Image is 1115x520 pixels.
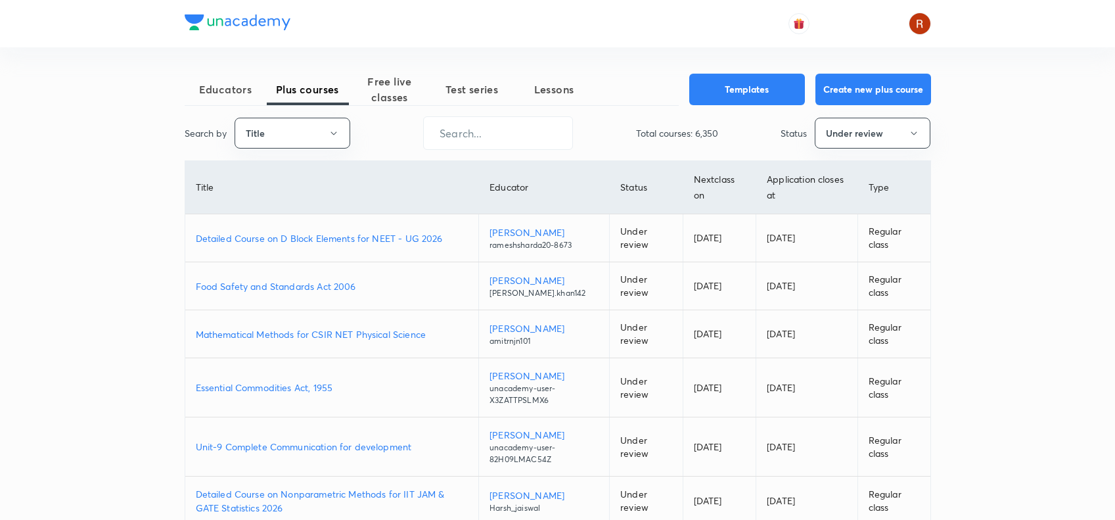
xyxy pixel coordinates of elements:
[610,310,683,358] td: Under review
[489,239,599,251] p: rameshsharda20-8673
[857,358,930,417] td: Regular class
[489,287,599,299] p: [PERSON_NAME].khan142
[196,231,468,245] a: Detailed Course on D Block Elements for NEET - UG 2026
[788,13,809,34] button: avatar
[489,321,599,347] a: [PERSON_NAME]amitrnjn101
[479,161,610,214] th: Educator
[349,74,431,105] span: Free live classes
[636,126,718,140] p: Total courses: 6,350
[610,161,683,214] th: Status
[431,82,513,97] span: Test series
[489,321,599,335] p: [PERSON_NAME]
[489,273,599,287] p: [PERSON_NAME]
[235,118,350,149] button: Title
[489,442,599,465] p: unacademy-user-82H09LMAC54Z
[756,262,858,310] td: [DATE]
[756,214,858,262] td: [DATE]
[489,383,599,406] p: unacademy-user-X3ZATTPSLMX6
[185,82,267,97] span: Educators
[756,417,858,477] td: [DATE]
[489,488,599,514] a: [PERSON_NAME]Harsh_jaiswal
[196,440,468,454] a: Unit-9 Complete Communication for development
[815,118,930,149] button: Under review
[756,161,858,214] th: Application closes at
[909,12,931,35] img: Rupsha chowdhury
[185,126,227,140] p: Search by
[196,327,468,341] a: Mathematical Methods for CSIR NET Physical Science
[196,279,468,293] a: Food Safety and Standards Act 2006
[857,310,930,358] td: Regular class
[683,417,756,477] td: [DATE]
[185,14,290,30] img: Company Logo
[489,335,599,347] p: amitrnjn101
[196,381,468,394] a: Essential Commodities Act, 1955
[610,214,683,262] td: Under review
[489,502,599,514] p: Harsh_jaiswal
[683,262,756,310] td: [DATE]
[683,358,756,417] td: [DATE]
[513,82,595,97] span: Lessons
[489,369,599,383] p: [PERSON_NAME]
[489,428,599,442] p: [PERSON_NAME]
[857,214,930,262] td: Regular class
[756,310,858,358] td: [DATE]
[185,14,290,34] a: Company Logo
[610,417,683,477] td: Under review
[793,18,805,30] img: avatar
[489,273,599,299] a: [PERSON_NAME][PERSON_NAME].khan142
[815,74,931,105] button: Create new plus course
[610,358,683,417] td: Under review
[781,126,807,140] p: Status
[857,417,930,477] td: Regular class
[489,488,599,502] p: [PERSON_NAME]
[489,369,599,406] a: [PERSON_NAME]unacademy-user-X3ZATTPSLMX6
[610,262,683,310] td: Under review
[489,225,599,239] p: [PERSON_NAME]
[683,214,756,262] td: [DATE]
[756,358,858,417] td: [DATE]
[489,225,599,251] a: [PERSON_NAME]rameshsharda20-8673
[683,310,756,358] td: [DATE]
[857,262,930,310] td: Regular class
[857,161,930,214] th: Type
[689,74,805,105] button: Templates
[185,161,479,214] th: Title
[683,161,756,214] th: Next class on
[196,487,468,515] a: Detailed Course on Nonparametric Methods for IIT JAM & GATE Statistics 2026
[267,82,349,97] span: Plus courses
[424,116,572,150] input: Search...
[489,428,599,465] a: [PERSON_NAME]unacademy-user-82H09LMAC54Z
